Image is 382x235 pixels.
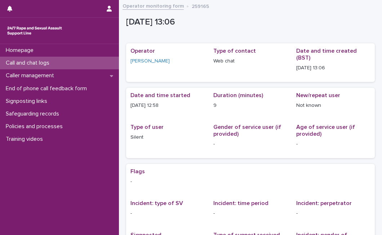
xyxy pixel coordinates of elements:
p: Not known [296,102,370,109]
p: [DATE] 13:06 [296,64,370,72]
span: Duration (minutes) [213,92,263,98]
span: Type of contact [213,48,256,54]
span: Incident: time period [213,200,268,206]
p: Training videos [3,136,49,143]
p: - [130,210,205,217]
p: Call and chat logs [3,60,55,66]
span: Age of service user (if provided) [296,124,355,137]
span: Incident: perpetrator [296,200,352,206]
p: Signposting links [3,98,53,105]
span: New/repeat user [296,92,340,98]
a: Operator monitoring form [123,1,184,10]
span: Type of user [130,124,164,130]
p: 9 [213,102,288,109]
p: - [213,140,288,148]
p: Silent [130,134,205,141]
p: Caller management [3,72,60,79]
span: Operator [130,48,155,54]
span: Incident: type of SV [130,200,183,206]
p: - [130,178,370,186]
p: - [213,210,288,217]
img: rhQMoQhaT3yELyF149Cw [6,23,63,38]
p: 259165 [192,2,209,10]
p: - [296,210,370,217]
p: - [296,140,370,148]
p: Policies and processes [3,123,68,130]
span: Date and time created (BST) [296,48,357,61]
a: [PERSON_NAME] [130,57,170,65]
p: Safeguarding records [3,110,65,117]
p: End of phone call feedback form [3,85,93,92]
span: Date and time started [130,92,190,98]
span: Gender of service user (if provided) [213,124,281,137]
span: Flags [130,169,145,174]
p: Homepage [3,47,39,54]
p: [DATE] 12:58 [130,102,205,109]
p: [DATE] 13:06 [126,17,372,27]
p: Web chat [213,57,288,65]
